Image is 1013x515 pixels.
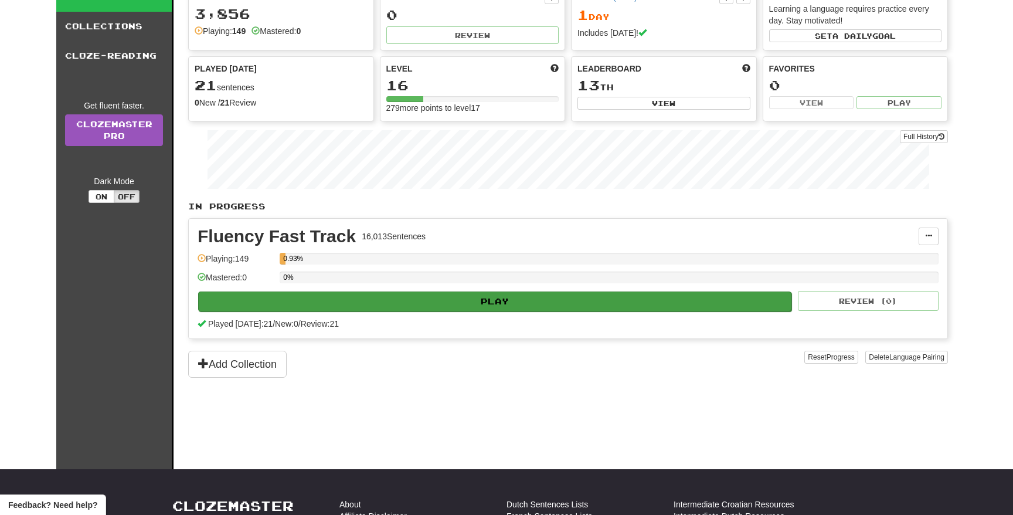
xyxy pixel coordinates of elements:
div: Mastered: 0 [198,272,274,291]
span: Open feedback widget [8,499,97,511]
span: Level [386,63,413,74]
div: Fluency Fast Track [198,228,356,245]
button: Seta dailygoal [769,29,942,42]
span: 1 [577,6,589,23]
button: DeleteLanguage Pairing [865,351,948,364]
span: 13 [577,77,600,93]
div: Includes [DATE]! [577,27,750,39]
button: ResetProgress [804,351,858,364]
a: Clozemaster [172,499,294,513]
div: 0.93% [283,253,285,265]
strong: 21 [220,98,230,107]
span: Played [DATE]: 21 [208,319,273,328]
div: New / Review [195,97,368,109]
button: Add Collection [188,351,287,378]
div: Dark Mode [65,175,163,187]
span: a daily [832,32,872,40]
button: View [769,96,854,109]
a: About [339,499,361,510]
button: View [577,97,750,110]
span: Played [DATE] [195,63,257,74]
strong: 149 [232,26,246,36]
strong: 0 [296,26,301,36]
div: th [577,78,750,93]
button: Off [114,190,140,203]
span: Language Pairing [889,353,944,361]
a: ClozemasterPro [65,114,163,146]
span: Review: 21 [301,319,339,328]
span: This week in points, UTC [742,63,750,74]
strong: 0 [195,98,199,107]
div: Learning a language requires practice every day. Stay motivated! [769,3,942,26]
button: Play [856,96,941,109]
div: Playing: 149 [198,253,274,272]
div: Day [577,8,750,23]
span: Progress [827,353,855,361]
span: Leaderboard [577,63,641,74]
a: Collections [56,12,172,41]
span: Score more points to level up [550,63,559,74]
div: 16 [386,78,559,93]
div: sentences [195,78,368,93]
div: Favorites [769,63,942,74]
a: Cloze-Reading [56,41,172,70]
span: / [273,319,275,328]
button: Review (0) [798,291,939,311]
div: 0 [386,8,559,22]
div: 16,013 Sentences [362,231,426,242]
button: On [89,190,114,203]
button: Full History [900,130,948,143]
a: Intermediate Croatian Resources [674,499,794,510]
div: Mastered: [251,25,301,37]
a: Dutch Sentences Lists [506,499,588,510]
button: Play [198,292,791,311]
div: 279 more points to level 17 [386,102,559,114]
div: Playing: [195,25,246,37]
button: Review [386,26,559,44]
div: 0 [769,78,942,93]
span: New: 0 [275,319,298,328]
span: 21 [195,77,217,93]
div: Get fluent faster. [65,100,163,111]
span: / [298,319,301,328]
p: In Progress [188,201,948,212]
div: 3,856 [195,6,368,21]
